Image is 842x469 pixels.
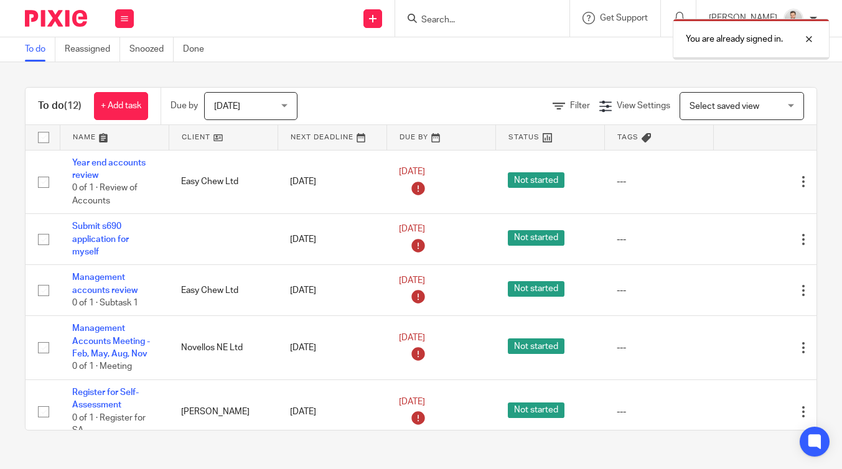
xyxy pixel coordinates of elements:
[94,92,148,120] a: + Add task
[72,414,146,435] span: 0 of 1 · Register for SA
[686,33,783,45] p: You are already signed in.
[278,316,386,380] td: [DATE]
[399,276,425,285] span: [DATE]
[72,273,138,294] a: Management accounts review
[64,101,82,111] span: (12)
[690,102,759,111] span: Select saved view
[399,225,425,234] span: [DATE]
[72,299,138,307] span: 0 of 1 · Subtask 1
[169,265,278,316] td: Easy Chew Ltd
[72,388,139,409] a: Register for Self-Assessment
[508,172,564,188] span: Not started
[72,324,150,358] a: Management Accounts Meeting - Feb, May, Aug, Nov
[38,100,82,113] h1: To do
[25,37,55,62] a: To do
[214,102,240,111] span: [DATE]
[617,341,701,354] div: ---
[72,363,132,371] span: 0 of 1 · Meeting
[72,159,146,180] a: Year end accounts review
[72,183,138,205] span: 0 of 1 · Review of Accounts
[278,150,386,214] td: [DATE]
[784,9,803,29] img: LinkedIn%20Profile.jpeg
[129,37,174,62] a: Snoozed
[25,10,87,27] img: Pixie
[169,150,278,214] td: Easy Chew Ltd
[617,406,701,418] div: ---
[570,101,590,110] span: Filter
[278,379,386,443] td: [DATE]
[508,281,564,297] span: Not started
[278,265,386,316] td: [DATE]
[508,402,564,418] span: Not started
[508,338,564,354] span: Not started
[508,230,564,246] span: Not started
[617,134,639,141] span: Tags
[171,100,198,112] p: Due by
[617,284,701,297] div: ---
[617,233,701,246] div: ---
[278,214,386,265] td: [DATE]
[399,397,425,406] span: [DATE]
[183,37,213,62] a: Done
[617,175,701,188] div: ---
[169,379,278,443] td: [PERSON_NAME]
[65,37,120,62] a: Reassigned
[169,316,278,380] td: Novellos NE Ltd
[399,167,425,176] span: [DATE]
[399,333,425,342] span: [DATE]
[420,15,532,26] input: Search
[617,101,670,110] span: View Settings
[72,222,129,256] a: Submit s690 application for myself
